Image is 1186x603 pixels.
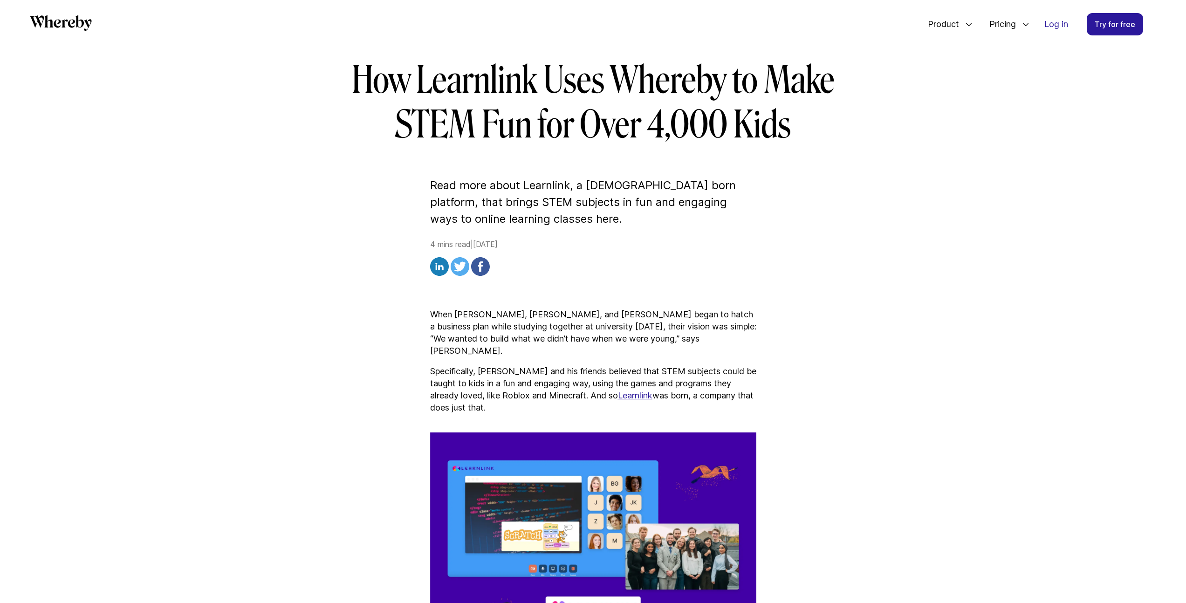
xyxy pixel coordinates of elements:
[430,239,756,279] div: 4 mins read | [DATE]
[430,365,756,414] p: Specifically, [PERSON_NAME] and his friends believed that STEM subjects could be taught to kids i...
[980,9,1018,40] span: Pricing
[1087,13,1143,35] a: Try for free
[30,15,92,31] svg: Whereby
[618,391,652,400] a: Learnlink
[1037,14,1076,35] a: Log in
[430,177,756,227] p: Read more about Learnlink, a [DEMOGRAPHIC_DATA] born platform, that brings STEM subjects in fun a...
[430,308,756,357] p: When [PERSON_NAME], [PERSON_NAME], and [PERSON_NAME] began to hatch a business plan while studyin...
[430,257,449,276] img: linkedin
[325,58,862,147] h1: How Learnlink Uses Whereby to Make STEM Fun for Over 4,000 Kids
[919,9,961,40] span: Product
[30,15,92,34] a: Whereby
[451,257,469,276] img: twitter
[471,257,490,276] img: facebook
